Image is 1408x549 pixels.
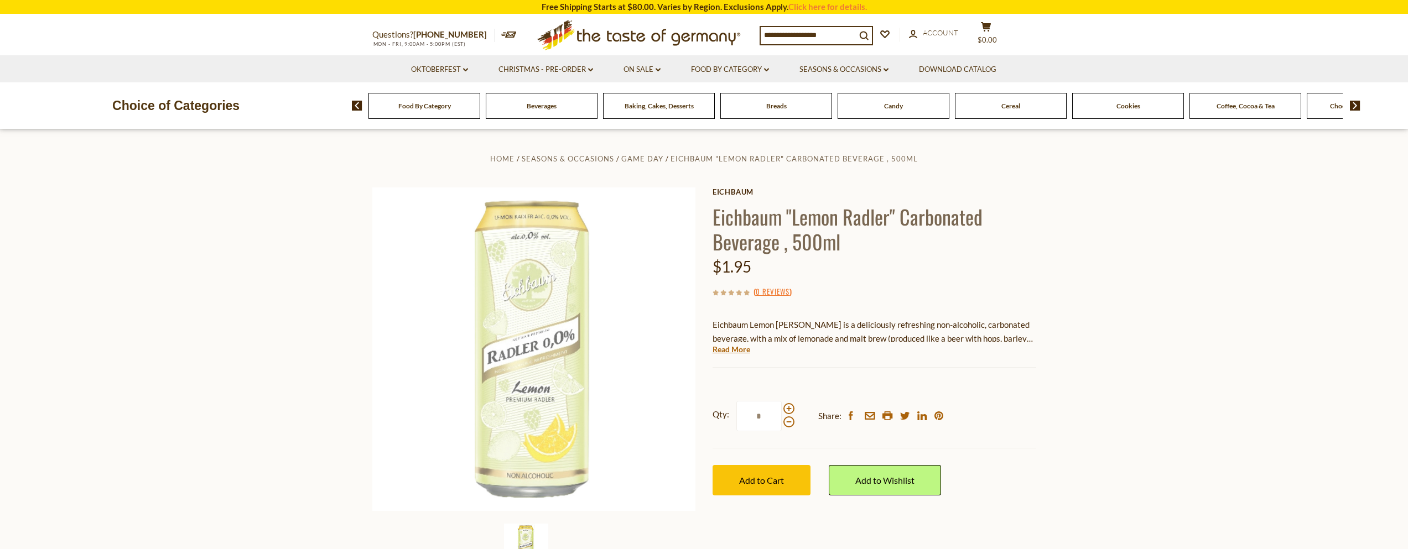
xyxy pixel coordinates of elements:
button: $0.00 [970,22,1003,49]
p: Eichbaum Lemon [PERSON_NAME] is a deliciously refreshing non-alcoholic, carbonated beverage, with... [713,318,1036,346]
a: Download Catalog [919,64,996,76]
a: Click here for details. [788,2,867,12]
a: Baking, Cakes, Desserts [625,102,694,110]
a: Cereal [1001,102,1020,110]
span: MON - FRI, 9:00AM - 5:00PM (EST) [372,41,466,47]
span: $0.00 [978,35,997,44]
a: Seasons & Occasions [799,64,889,76]
a: Christmas - PRE-ORDER [498,64,593,76]
a: 0 Reviews [756,286,789,298]
input: Qty: [736,401,782,431]
a: Candy [884,102,903,110]
strong: Qty: [713,407,729,421]
a: Eichbaum [713,187,1036,196]
a: Home [490,154,515,163]
a: Beverages [527,102,557,110]
a: Food By Category [691,64,769,76]
a: Coffee, Cocoa & Tea [1217,102,1275,110]
span: Add to Cart [739,475,784,485]
a: Account [909,27,958,39]
a: On Sale [624,64,661,76]
span: Account [923,28,958,37]
a: Food By Category [398,102,451,110]
h1: Eichbaum "Lemon Radler" Carbonated Beverage , 500ml [713,204,1036,254]
img: Eichbaum "Lemon Radler" Carbonated Beverage , 500ml [372,187,696,511]
a: Eichbaum "Lemon Radler" Carbonated Beverage , 500ml [671,154,918,163]
img: next arrow [1350,101,1360,111]
a: Cookies [1116,102,1140,110]
a: [PHONE_NUMBER] [413,29,487,39]
a: Game Day [621,154,663,163]
button: Add to Cart [713,465,810,495]
a: Read More [713,344,750,355]
span: ( ) [754,286,792,297]
a: Breads [766,102,787,110]
span: $1.95 [713,257,751,276]
span: Share: [818,409,841,423]
a: Seasons & Occasions [522,154,614,163]
a: Add to Wishlist [829,465,941,495]
img: previous arrow [352,101,362,111]
a: Oktoberfest [411,64,468,76]
a: Chocolate & Marzipan [1330,102,1396,110]
p: Questions? [372,28,495,42]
